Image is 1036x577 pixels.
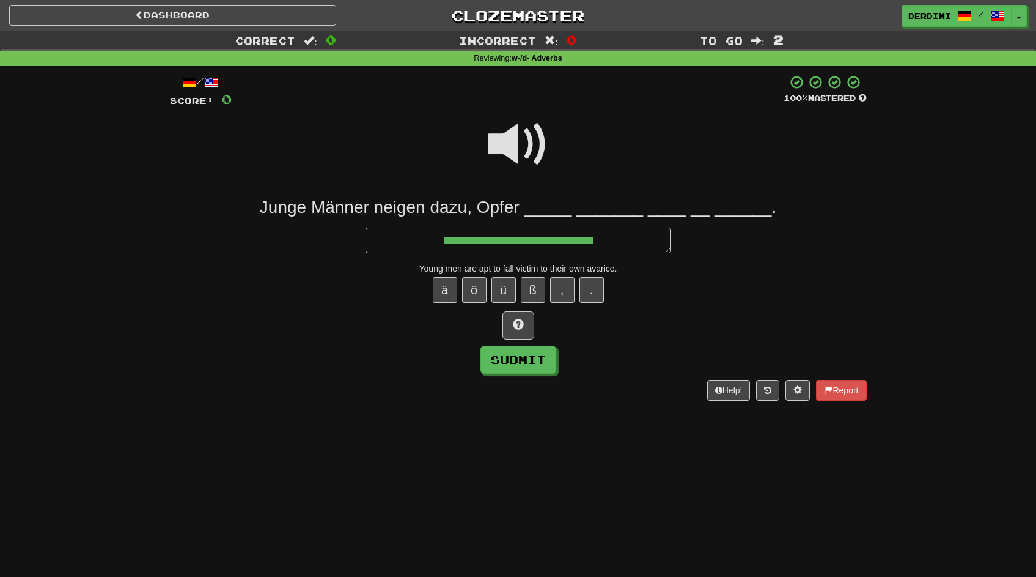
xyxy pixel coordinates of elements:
[550,277,575,303] button: ,
[579,277,604,303] button: .
[784,93,808,103] span: 100 %
[978,10,984,18] span: /
[908,10,951,21] span: derdimi
[170,95,214,106] span: Score:
[9,5,336,26] a: Dashboard
[326,32,336,47] span: 0
[170,75,232,90] div: /
[773,32,784,47] span: 2
[433,277,457,303] button: ä
[355,5,681,26] a: Clozemaster
[304,35,317,46] span: :
[491,277,516,303] button: ü
[512,54,562,62] strong: w-/d- Adverbs
[567,32,577,47] span: 0
[502,311,534,340] button: Hint!
[170,262,867,275] div: Young men are apt to fall victim to their own avarice.
[751,35,765,46] span: :
[480,346,556,374] button: Submit
[756,380,779,401] button: Round history (alt+y)
[459,34,536,47] span: Incorrect
[707,380,751,401] button: Help!
[170,196,867,218] div: Junge Männer neigen dazu, Opfer _____ _______ ____ __ ______.
[816,380,866,401] button: Report
[521,277,545,303] button: ß
[462,277,487,303] button: ö
[902,5,1012,27] a: derdimi /
[700,34,743,47] span: To go
[784,93,867,104] div: Mastered
[235,34,295,47] span: Correct
[221,91,232,106] span: 0
[545,35,558,46] span: :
